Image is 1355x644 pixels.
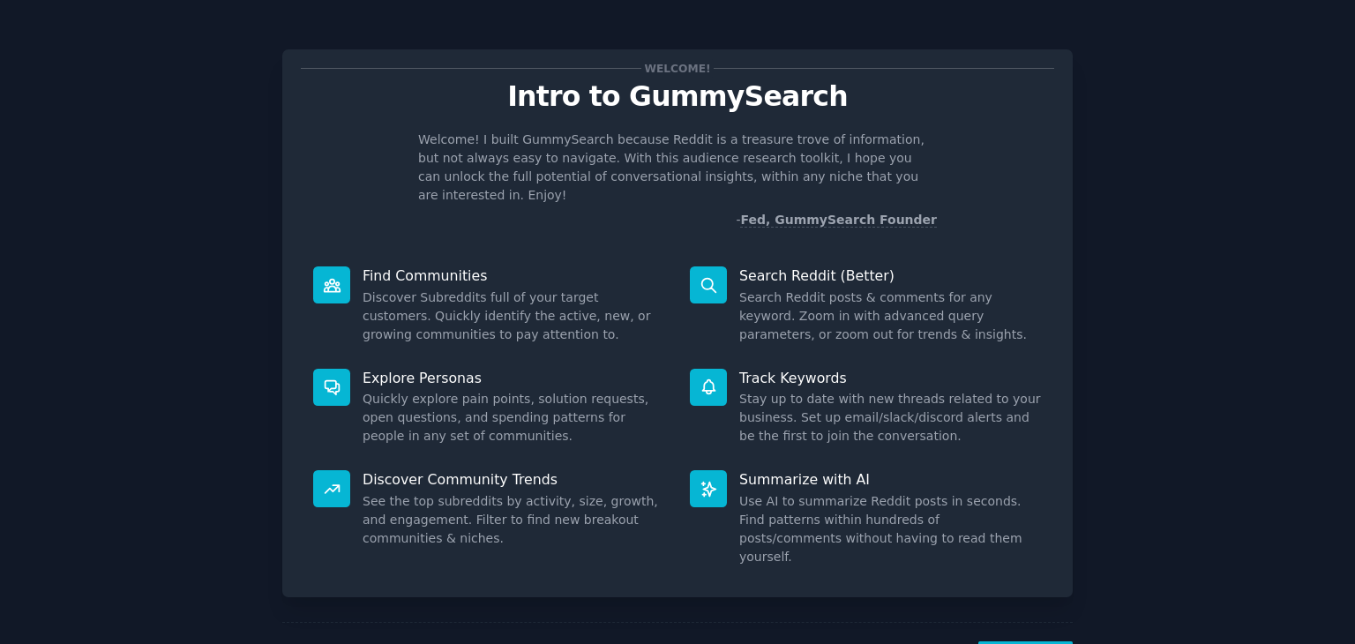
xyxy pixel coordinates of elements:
[739,288,1042,344] dd: Search Reddit posts & comments for any keyword. Zoom in with advanced query parameters, or zoom o...
[363,266,665,285] p: Find Communities
[739,492,1042,566] dd: Use AI to summarize Reddit posts in seconds. Find patterns within hundreds of posts/comments with...
[739,390,1042,446] dd: Stay up to date with new threads related to your business. Set up email/slack/discord alerts and ...
[301,81,1054,112] p: Intro to GummySearch
[641,59,714,78] span: Welcome!
[418,131,937,205] p: Welcome! I built GummySearch because Reddit is a treasure trove of information, but not always ea...
[739,369,1042,387] p: Track Keywords
[739,266,1042,285] p: Search Reddit (Better)
[736,211,937,229] div: -
[363,369,665,387] p: Explore Personas
[739,470,1042,489] p: Summarize with AI
[740,213,937,228] a: Fed, GummySearch Founder
[363,470,665,489] p: Discover Community Trends
[363,390,665,446] dd: Quickly explore pain points, solution requests, open questions, and spending patterns for people ...
[363,492,665,548] dd: See the top subreddits by activity, size, growth, and engagement. Filter to find new breakout com...
[363,288,665,344] dd: Discover Subreddits full of your target customers. Quickly identify the active, new, or growing c...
